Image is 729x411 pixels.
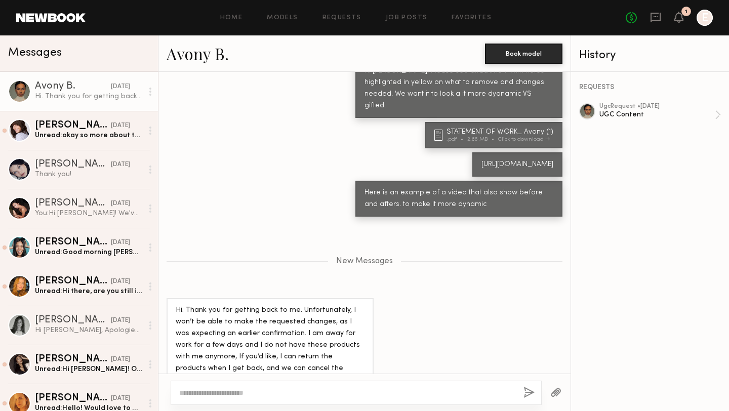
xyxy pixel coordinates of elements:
[35,354,111,364] div: [PERSON_NAME]
[176,305,364,398] div: Hi. Thank you for getting back to me. Unfortunately, I won’t be able to make the requested change...
[697,10,713,26] a: E
[111,355,130,364] div: [DATE]
[35,248,143,257] div: Unread: Good morning [PERSON_NAME], Hope you had a wonderful weekend! I just wanted to check-in a...
[35,131,143,140] div: Unread: okay so more about the before and after , no voice over tho right??? and less packaging s...
[467,137,498,142] div: 2.86 MB
[364,65,553,112] div: Hi [PERSON_NAME]! Please see attachment with notes highlighted in yellow on what to remove and ch...
[447,137,467,142] div: .pdf
[35,170,143,179] div: Thank you!
[35,198,111,209] div: [PERSON_NAME]
[35,276,111,286] div: [PERSON_NAME]
[35,159,111,170] div: [PERSON_NAME]
[364,187,553,211] div: Here is an example of a video that also show before and afters. to make it more dynamic
[35,92,143,101] div: Hi. Thank you for getting back to me. Unfortunately, I won’t be able to make the requested change...
[35,364,143,374] div: Unread: Hi [PERSON_NAME]! Omg, thank you so much for reaching out, I absolutely love Skin Gym and...
[35,286,143,296] div: Unread: Hi there, are you still interested? Please reach out to my email for a faster response: c...
[8,47,62,59] span: Messages
[579,50,721,61] div: History
[35,120,111,131] div: [PERSON_NAME]
[485,49,562,57] a: Book model
[111,277,130,286] div: [DATE]
[35,81,111,92] div: Avony B.
[111,121,130,131] div: [DATE]
[452,15,492,21] a: Favorites
[35,209,143,218] div: You: Hi [PERSON_NAME]! We've been trying to reach out. Please let us know if you're still interested
[220,15,243,21] a: Home
[386,15,428,21] a: Job Posts
[498,137,550,142] div: Click to download
[599,103,721,127] a: ugcRequest •[DATE]UGC Content
[267,15,298,21] a: Models
[322,15,361,21] a: Requests
[167,43,229,64] a: Avony B.
[485,44,562,64] button: Book model
[111,160,130,170] div: [DATE]
[599,110,715,119] div: UGC Content
[336,257,393,266] span: New Messages
[111,238,130,248] div: [DATE]
[111,82,130,92] div: [DATE]
[481,159,553,171] div: [URL][DOMAIN_NAME]
[111,316,130,325] div: [DATE]
[579,84,721,91] div: REQUESTS
[35,237,111,248] div: [PERSON_NAME]
[685,9,687,15] div: 1
[447,129,556,136] div: STATEMENT OF WORK_ Avony (1)
[434,129,556,142] a: STATEMENT OF WORK_ Avony (1).pdf2.86 MBClick to download
[35,325,143,335] div: Hi [PERSON_NAME], Apologies I’m just barely seeing your message now! I’ll link my UGC portfolio f...
[35,315,111,325] div: [PERSON_NAME]
[35,393,111,403] div: [PERSON_NAME]
[599,103,715,110] div: ugc Request • [DATE]
[111,199,130,209] div: [DATE]
[111,394,130,403] div: [DATE]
